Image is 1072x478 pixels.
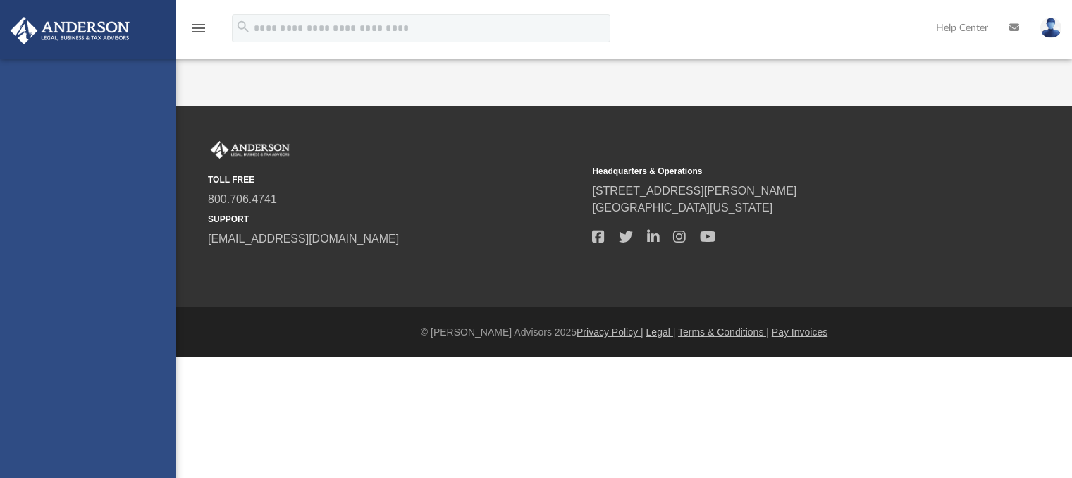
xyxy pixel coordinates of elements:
[678,326,769,338] a: Terms & Conditions |
[772,326,827,338] a: Pay Invoices
[577,326,643,338] a: Privacy Policy |
[6,17,134,44] img: Anderson Advisors Platinum Portal
[190,20,207,37] i: menu
[646,326,676,338] a: Legal |
[592,165,966,178] small: Headquarters & Operations
[208,213,582,226] small: SUPPORT
[176,325,1072,340] div: © [PERSON_NAME] Advisors 2025
[190,27,207,37] a: menu
[208,173,582,186] small: TOLL FREE
[208,141,292,159] img: Anderson Advisors Platinum Portal
[208,233,399,245] a: [EMAIL_ADDRESS][DOMAIN_NAME]
[1040,18,1061,38] img: User Pic
[592,185,796,197] a: [STREET_ADDRESS][PERSON_NAME]
[592,202,772,214] a: [GEOGRAPHIC_DATA][US_STATE]
[235,19,251,35] i: search
[208,193,277,205] a: 800.706.4741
